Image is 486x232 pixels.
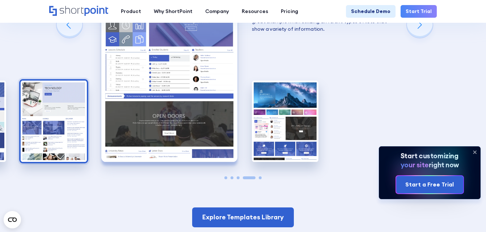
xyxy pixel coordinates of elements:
[405,180,454,189] div: Start a Free Trial
[237,176,240,179] span: Go to slide 3
[154,8,193,15] div: Why ShortPoint
[235,5,274,18] a: Resources
[252,81,318,162] div: 5 / 5
[56,12,83,38] div: Previous slide
[401,5,437,18] a: Start Trial
[281,8,298,15] div: Pricing
[259,176,262,179] span: Go to slide 5
[114,5,147,18] a: Product
[407,12,433,38] div: Next slide
[252,81,318,162] img: Best SharePoint Intranet Site Designs
[396,176,463,194] a: Start a Free Trial
[243,176,255,179] span: Go to slide 4
[49,6,108,17] a: Home
[147,5,199,18] a: Why ShortPoint
[121,8,141,15] div: Product
[21,81,87,162] img: Best SharePoint Designs
[199,5,235,18] a: Company
[274,5,304,18] a: Pricing
[224,176,227,179] span: Go to slide 1
[205,8,229,15] div: Company
[4,211,21,228] button: Open CMP widget
[242,8,268,15] div: Resources
[192,207,294,227] a: Explore Templates Library
[21,81,87,162] div: 3 / 5
[346,5,396,18] a: Schedule Demo
[231,176,233,179] span: Go to slide 2
[356,148,486,232] iframe: Chat Widget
